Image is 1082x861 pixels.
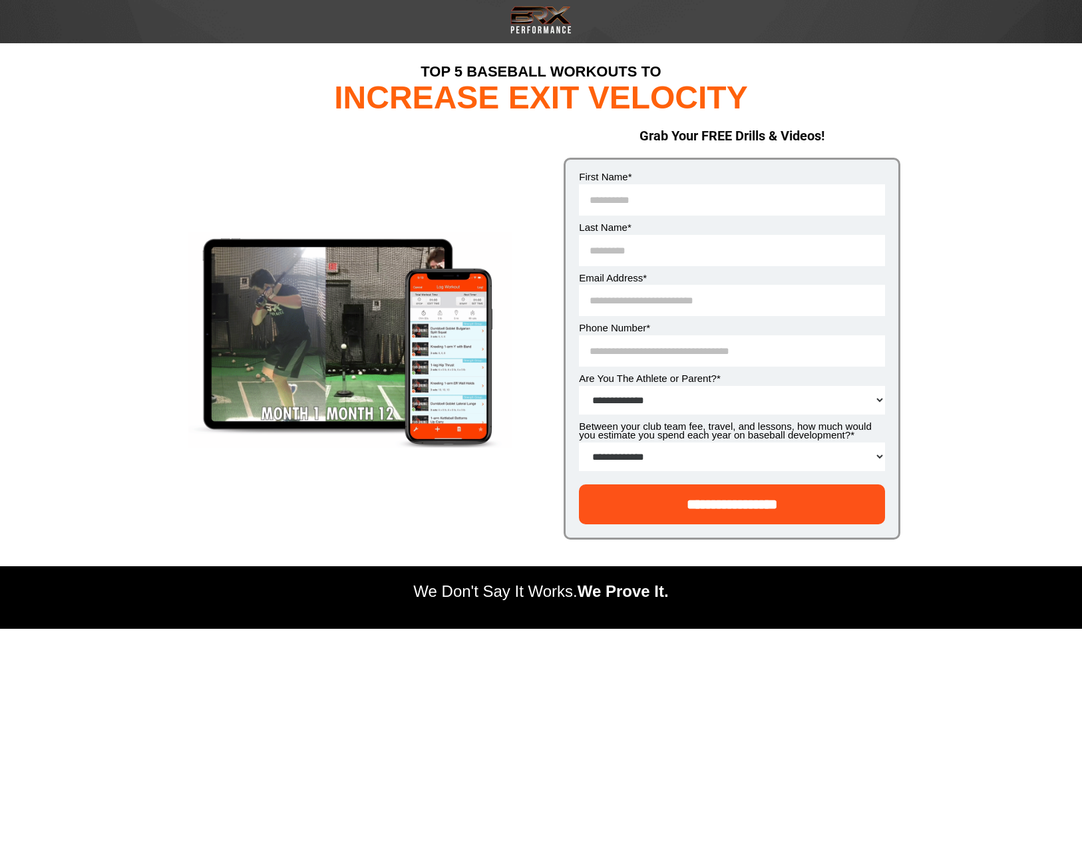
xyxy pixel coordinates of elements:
[188,232,512,448] img: Top 5 Workouts - Exit
[334,80,747,115] span: INCREASE EXIT VELOCITY
[421,63,661,80] span: TOP 5 BASEBALL WORKOUTS TO
[508,3,574,37] img: Transparent-Black-BRX-Logo-White-Performance
[579,171,628,182] span: First Name
[579,322,646,333] span: Phone Number
[578,582,669,600] span: We Prove It.
[579,222,628,233] span: Last Name
[437,629,645,838] iframe: HubSpot Video
[691,629,900,747] iframe: HubSpot Video
[579,373,717,384] span: Are You The Athlete or Parent?
[182,629,391,747] iframe: HubSpot Video
[413,582,577,600] span: We Don't Say It Works.
[579,421,871,440] span: Between your club team fee, travel, and lessons, how much would you estimate you spend each year ...
[564,127,900,144] h2: Grab Your FREE Drills & Videos!
[579,272,643,283] span: Email Address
